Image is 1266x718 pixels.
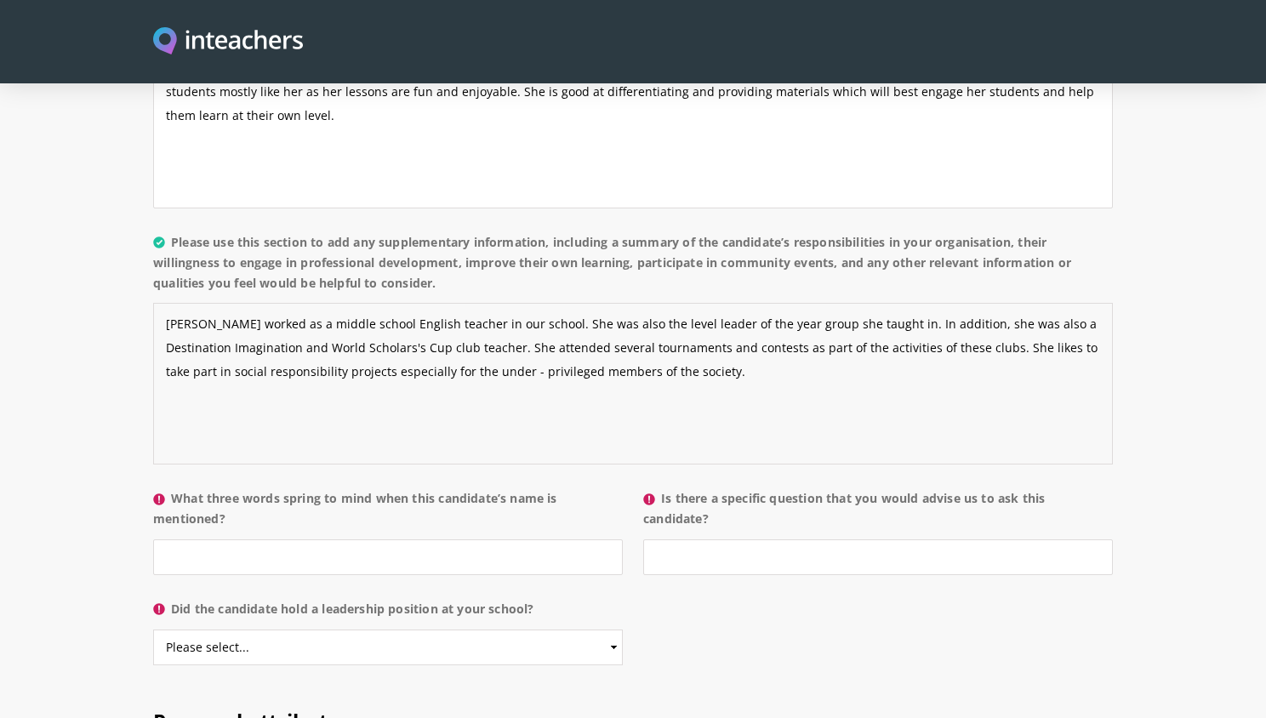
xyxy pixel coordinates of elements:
img: Inteachers [153,27,303,57]
label: What three words spring to mind when this candidate’s name is mentioned? [153,488,623,539]
label: Please use this section to add any supplementary information, including a summary of the candidat... [153,232,1113,304]
label: Is there a specific question that you would advise us to ask this candidate? [643,488,1113,539]
label: Did the candidate hold a leadership position at your school? [153,599,623,630]
a: Visit this site's homepage [153,27,303,57]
